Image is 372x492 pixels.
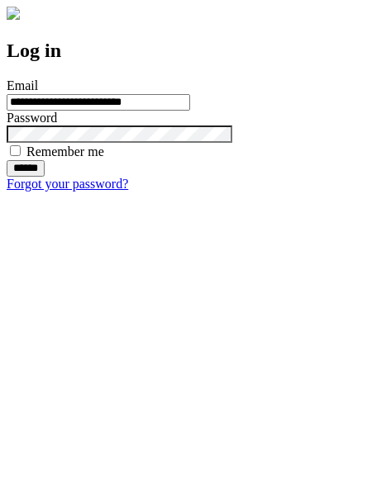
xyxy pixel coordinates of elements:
a: Forgot your password? [7,177,128,191]
label: Password [7,111,57,125]
h2: Log in [7,40,365,62]
label: Email [7,78,38,92]
img: logo-4e3dc11c47720685a147b03b5a06dd966a58ff35d612b21f08c02c0306f2b779.png [7,7,20,20]
label: Remember me [26,144,104,158]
